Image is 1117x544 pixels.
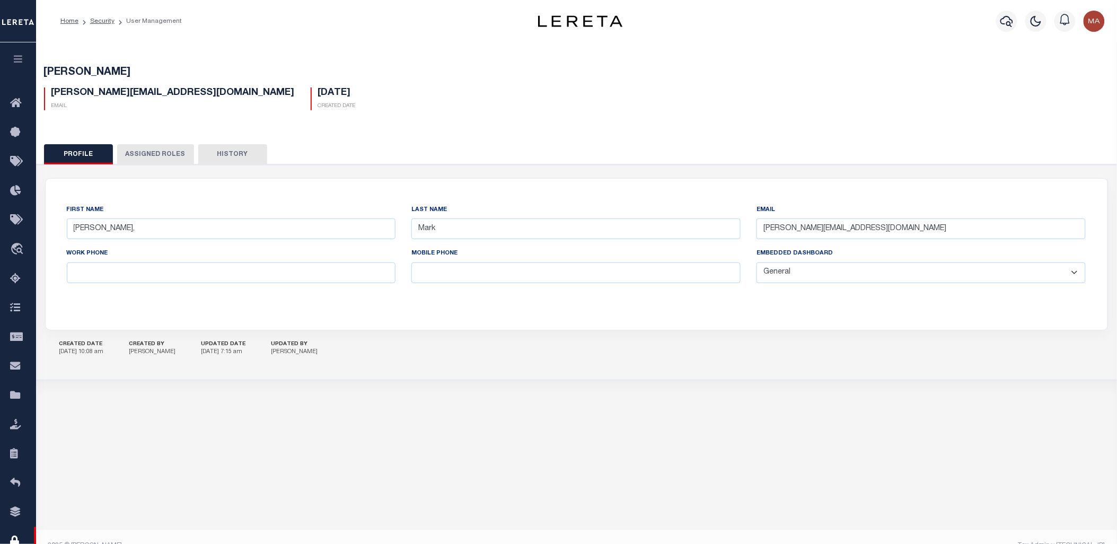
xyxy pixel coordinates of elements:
[411,206,447,215] label: Last Name
[198,144,267,164] button: History
[538,15,623,27] img: logo-dark.svg
[411,249,458,258] label: Mobile Phone
[117,144,194,164] button: Assigned Roles
[115,16,182,26] li: User Management
[129,348,176,357] p: [PERSON_NAME]
[318,102,356,110] p: Created Date
[201,348,246,357] p: [DATE] 7:15 am
[59,341,104,348] h5: CREATED DATE
[271,348,318,357] p: [PERSON_NAME]
[51,102,295,110] p: Email
[10,243,27,257] i: travel_explore
[90,18,115,24] a: Security
[60,18,78,24] a: Home
[44,67,131,78] span: [PERSON_NAME]
[67,249,108,258] label: Work Phone
[318,87,356,99] h5: [DATE]
[67,206,104,215] label: First Name
[757,206,775,215] label: Email
[129,341,176,348] h5: CREATED BY
[44,144,113,164] button: Profile
[51,87,295,99] h5: [PERSON_NAME][EMAIL_ADDRESS][DOMAIN_NAME]
[757,249,833,258] label: Embedded Dashboard
[1084,11,1105,32] img: svg+xml;base64,PHN2ZyB4bWxucz0iaHR0cDovL3d3dy53My5vcmcvMjAwMC9zdmciIHBvaW50ZXItZXZlbnRzPSJub25lIi...
[201,341,246,348] h5: UPDATED DATE
[59,348,104,357] p: [DATE] 10:08 am
[271,341,318,348] h5: UPDATED BY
